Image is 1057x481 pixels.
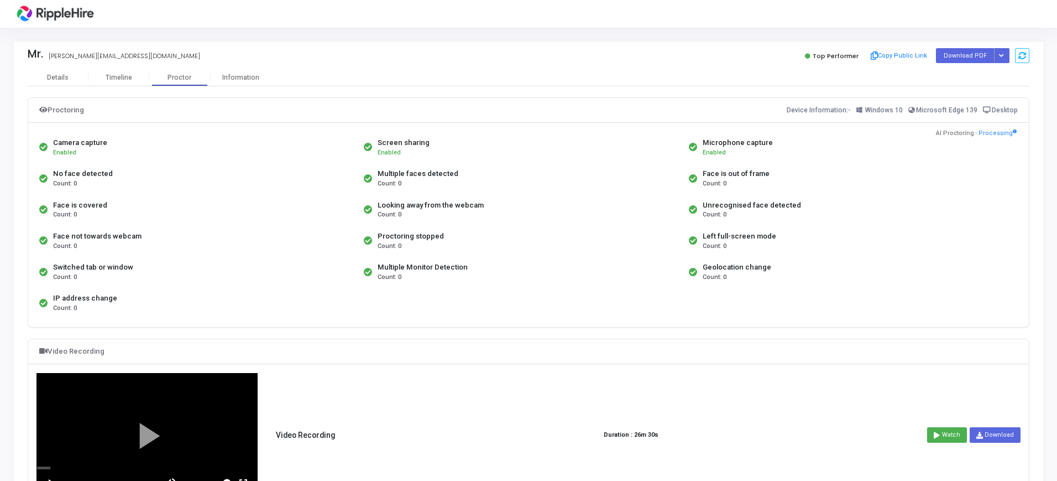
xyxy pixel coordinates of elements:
[703,273,726,282] span: Count: 0
[39,104,84,117] div: Proctoring
[703,231,776,242] div: Left full-screen mode
[378,179,401,189] span: Count: 0
[53,262,133,273] div: Switched tab or window
[53,273,77,282] span: Count: 0
[53,293,117,304] div: IP address change
[53,179,77,189] span: Count: 0
[378,262,468,273] div: Multiple Monitor Detection
[28,48,43,60] div: Mr.
[703,168,770,179] div: Face is out of frame
[703,149,726,156] span: Enabled
[992,106,1018,114] span: Desktop
[936,129,974,138] span: AI Proctoring
[276,431,335,440] h5: Video Recording
[703,262,771,273] div: Geolocation change
[916,106,977,114] span: Microsoft Edge 139
[378,231,444,242] div: Proctoring stopped
[703,242,726,251] span: Count: 0
[53,149,76,156] span: Enabled
[53,231,142,242] div: Face not towards webcam
[49,51,200,61] div: [PERSON_NAME][EMAIL_ADDRESS][DOMAIN_NAME]
[867,48,930,64] button: Copy Public Link
[378,149,401,156] span: Enabled
[604,431,658,440] strong: Duration : 26m 30s
[210,74,271,82] div: Information
[106,74,132,82] div: Timeline
[53,242,77,251] span: Count: 0
[865,106,903,114] span: Windows 10
[813,51,859,60] span: Top Performer
[53,210,77,220] span: Count: 0
[975,129,1017,138] span: - Processing
[378,210,401,220] span: Count: 0
[703,200,801,211] div: Unrecognised face detected
[703,210,726,220] span: Count: 0
[378,242,401,251] span: Count: 0
[787,104,1018,117] div: Device Information:-
[149,74,210,82] div: Proctor
[927,427,967,443] button: Watch
[53,168,113,179] div: No face detected
[53,137,107,148] div: Camera capture
[53,304,77,313] span: Count: 0
[936,48,995,63] button: Download PDF
[378,168,458,179] div: Multiple faces detected
[14,3,97,25] img: logo
[994,48,1009,63] div: Button group with nested dropdown
[37,467,257,469] div: scrub bar
[53,200,107,211] div: Face is covered
[378,273,401,282] span: Count: 0
[703,179,726,189] span: Count: 0
[703,137,773,148] div: Microphone capture
[378,200,484,211] div: Looking away from the webcam
[378,137,430,148] div: Screen sharing
[47,74,69,82] div: Details
[39,345,104,358] div: Video Recording
[970,427,1021,443] a: Download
